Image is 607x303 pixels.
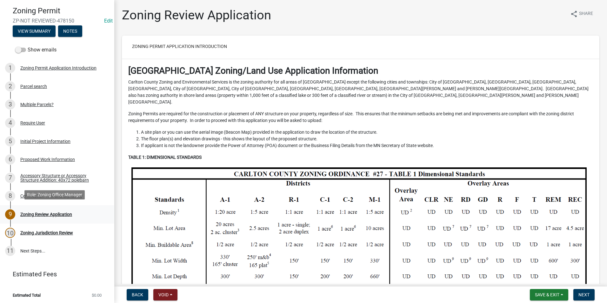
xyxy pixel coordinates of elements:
span: Void [158,292,169,297]
button: Save & Exit [530,289,568,300]
a: Estimated Fees [5,268,104,280]
a: Edit [104,18,113,24]
button: Next [573,289,595,300]
button: Void [153,289,177,300]
label: Show emails [15,46,57,54]
strong: TABLE 1: DIMENSIONAL STANDARDS [128,155,202,160]
strong: [GEOGRAPHIC_DATA] Zoning/Land Use Application Information [128,65,378,76]
p: Carlton County Zoning and Environmental Services is the zoning authority for all areas of [GEOGRA... [128,79,593,105]
div: Role: Zoning Office Manager [24,190,85,199]
div: 9 [5,209,15,219]
div: Parcel search [20,84,47,89]
li: A site plan or you can use the aerial image (Beacon Map) provided in the application to draw the ... [141,129,593,136]
i: share [570,10,578,18]
span: Back [132,292,143,297]
div: 5 [5,136,15,146]
button: Zoning Permit Application Introduction [127,41,232,52]
button: shareShare [565,8,598,20]
button: Back [127,289,148,300]
div: Zoning Review Application [20,212,72,217]
span: ZP-NOT REVIEWED-478150 [13,18,102,24]
div: Zoning Jurisdiction Review [20,231,73,235]
div: 10 [5,228,15,238]
div: 8 [5,191,15,201]
div: Proposed Work Information [20,157,75,162]
div: 11 [5,246,15,256]
div: Zoning Permit Application Introduction [20,66,97,70]
div: 1 [5,63,15,73]
h4: Zoning Permit [13,6,109,16]
span: Save & Exit [535,292,559,297]
li: The floor plan(s) and elevation drawings - this shows the layout of the proposed structure. [141,136,593,142]
span: Estimated Total [13,293,41,297]
div: Require User [20,121,45,125]
div: 2 [5,81,15,91]
p: Zoning Permits are required for the construction or placement of ANY structure on your property, ... [128,111,593,124]
button: Notes [58,25,82,37]
wm-modal-confirm: Edit Application Number [104,18,113,24]
div: 7 [5,173,15,183]
wm-modal-confirm: Notes [58,29,82,34]
span: $0.00 [92,293,102,297]
div: 3 [5,99,15,110]
div: 6 [5,154,15,165]
div: Accessory Structure or Accessory Structure Addition: 40x72 polebarn [20,173,104,182]
li: If applicant is not the landowner provide the Power of Attorney (POA) document or the Business Fi... [141,142,593,149]
div: Certification Text and Signature [20,194,82,198]
span: Share [579,10,593,18]
h1: Zoning Review Application [122,8,271,23]
div: 4 [5,118,15,128]
div: Multiple Parcels? [20,102,54,107]
div: Initial Project Information [20,139,70,144]
span: Next [578,292,590,297]
button: View Summary [13,25,56,37]
wm-modal-confirm: Summary [13,29,56,34]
